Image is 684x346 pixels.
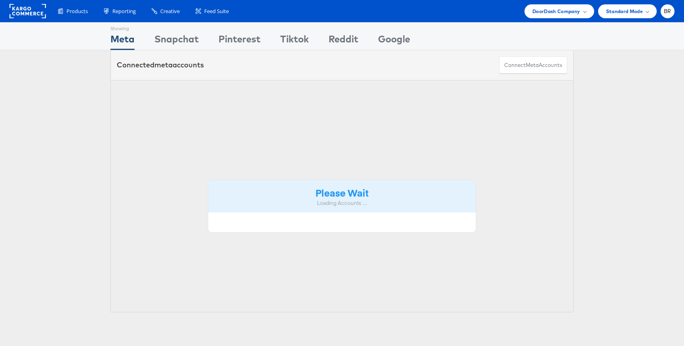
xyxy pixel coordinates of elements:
[154,32,199,50] div: Snapchat
[160,8,180,15] span: Creative
[329,32,358,50] div: Reddit
[315,186,369,199] strong: Please Wait
[526,61,539,69] span: meta
[664,9,671,14] span: BR
[154,60,173,69] span: meta
[110,32,135,50] div: Meta
[280,32,309,50] div: Tiktok
[214,199,470,207] div: Loading Accounts ....
[204,8,229,15] span: Feed Suite
[499,56,567,74] button: ConnectmetaAccounts
[66,8,88,15] span: Products
[117,60,204,70] div: Connected accounts
[606,7,643,15] span: Standard Mode
[218,32,260,50] div: Pinterest
[378,32,410,50] div: Google
[532,7,580,15] span: DoorDash Company
[110,23,135,32] div: Showing
[112,8,136,15] span: Reporting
